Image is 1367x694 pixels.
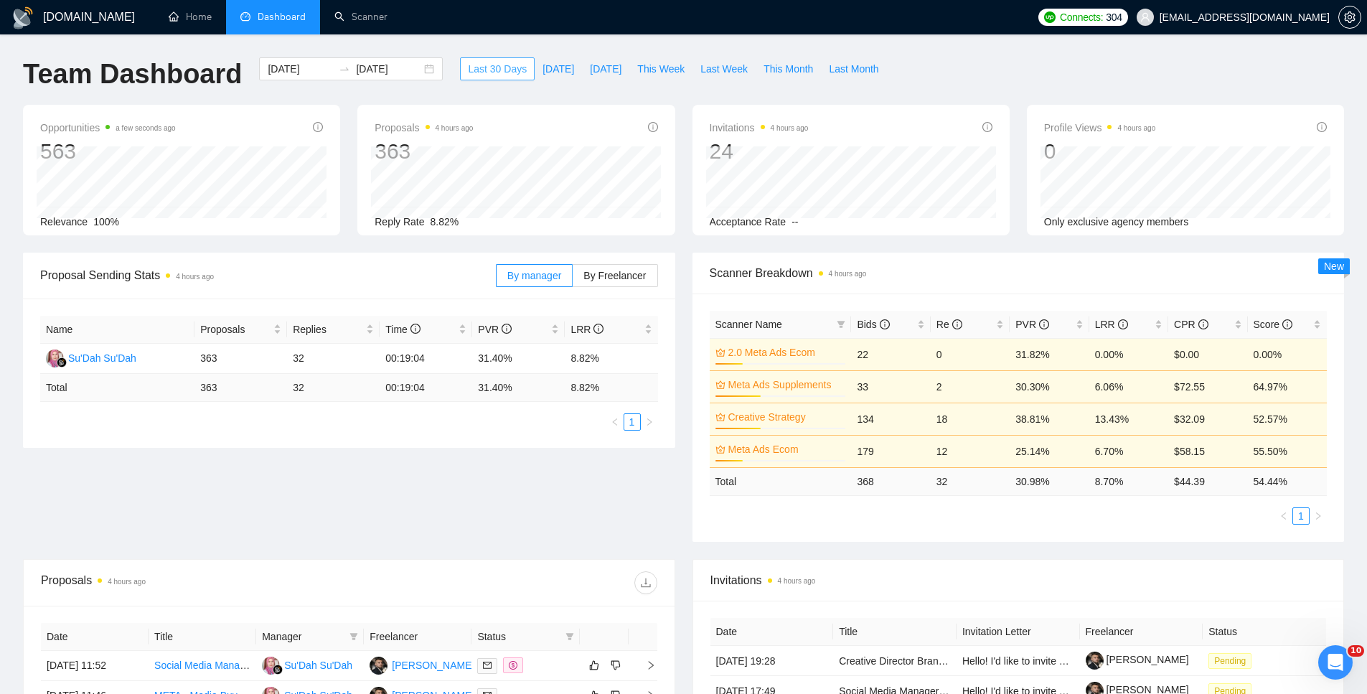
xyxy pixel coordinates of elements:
img: S [262,657,280,675]
span: info-circle [1198,319,1208,329]
li: Next Page [641,413,658,431]
td: 368 [851,467,930,495]
td: 54.44 % [1248,467,1327,495]
td: $ 44.39 [1168,467,1247,495]
a: DK[PERSON_NAME] [370,659,474,670]
td: Creative Director Brand Strategist for DTC Brand - Scale Shopify Ecom [833,646,957,676]
td: 22 [851,338,930,370]
span: dashboard [240,11,250,22]
li: Next Page [1310,507,1327,525]
img: c1cTAUXJILv8DMgId_Yer0ph1tpwIArRRTAJVKVo20jyGXQuqzAC65eKa4sSvbpAQ_ [1086,652,1104,670]
span: crown [715,412,725,422]
td: 6.06% [1089,370,1168,403]
td: 33 [851,370,930,403]
button: [DATE] [535,57,582,80]
td: 363 [194,374,287,402]
span: info-circle [1118,319,1128,329]
li: 1 [1292,507,1310,525]
div: 563 [40,138,176,165]
td: 38.81% [1010,403,1089,435]
span: Proposals [200,322,271,337]
span: filter [565,632,574,641]
time: 4 hours ago [176,273,214,281]
iframe: Intercom live chat [1318,645,1353,680]
span: Only exclusive agency members [1044,216,1189,228]
span: PVR [1015,319,1049,330]
th: Title [149,623,256,651]
time: 4 hours ago [771,124,809,132]
td: [DATE] 11:52 [41,651,149,681]
th: Invitation Letter [957,618,1080,646]
a: 2.0 Meta Ads Ecom [728,344,843,360]
span: Proposals [375,119,473,136]
a: homeHome [169,11,212,23]
div: Su'Dah Su'Dah [68,350,136,366]
span: 10 [1348,645,1364,657]
span: download [635,577,657,589]
span: -- [791,216,798,228]
span: Time [385,324,420,335]
span: info-circle [1317,122,1327,132]
span: [DATE] [590,61,621,77]
span: filter [347,626,361,647]
span: Last Month [829,61,878,77]
td: 0.00% [1089,338,1168,370]
span: Scanner Breakdown [710,264,1328,282]
span: New [1324,261,1344,272]
th: Name [40,316,194,344]
td: $32.09 [1168,403,1247,435]
td: 55.50% [1248,435,1327,467]
td: 32 [287,344,380,374]
span: like [589,660,599,671]
th: Freelancer [1080,618,1203,646]
span: crown [715,380,725,390]
td: 13.43% [1089,403,1168,435]
td: 179 [851,435,930,467]
td: 0.00% [1248,338,1327,370]
td: 52.57% [1248,403,1327,435]
span: This Week [637,61,685,77]
a: [PERSON_NAME] [1086,654,1189,665]
td: Total [40,374,194,402]
a: Meta Ads Supplements [728,377,843,393]
span: info-circle [952,319,962,329]
span: right [645,418,654,426]
th: Manager [256,623,364,651]
span: By manager [507,270,561,281]
th: Title [833,618,957,646]
td: 00:19:04 [380,344,472,374]
td: [DATE] 19:28 [710,646,834,676]
a: searchScanner [334,11,387,23]
td: 6.70% [1089,435,1168,467]
button: left [1275,507,1292,525]
td: $0.00 [1168,338,1247,370]
th: Proposals [194,316,287,344]
span: Connects: [1060,9,1103,25]
a: SSu'Dah Su'Dah [46,352,136,363]
a: Pending [1208,655,1257,666]
span: Replies [293,322,363,337]
span: LRR [570,324,603,335]
span: Invitations [710,119,809,136]
span: 304 [1106,9,1122,25]
span: mail [483,661,492,670]
time: 4 hours ago [108,578,146,586]
span: left [1279,512,1288,520]
button: setting [1338,6,1361,29]
span: LRR [1095,319,1128,330]
span: Status [477,629,559,644]
a: Meta Ads Ecom [728,441,843,457]
button: dislike [607,657,624,674]
li: 1 [624,413,641,431]
td: 31.82% [1010,338,1089,370]
span: Profile Views [1044,119,1156,136]
span: dollar [509,661,517,670]
time: 4 hours ago [1117,124,1155,132]
span: Opportunities [40,119,176,136]
li: Previous Page [606,413,624,431]
td: 30.98 % [1010,467,1089,495]
span: info-circle [410,324,421,334]
span: Reply Rate [375,216,424,228]
img: S [46,350,64,367]
span: info-circle [880,319,890,329]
